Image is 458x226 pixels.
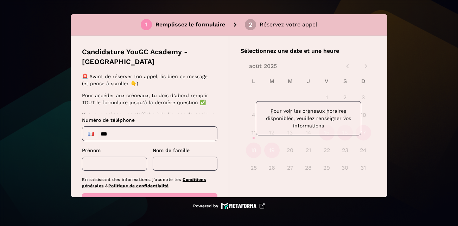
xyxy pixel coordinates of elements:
[82,92,215,106] p: Pour accéder aux créneaux, tu dois d’abord remplir TOUT le formulaire jusqu’à la dernière question ✅
[82,117,135,123] span: Numéro de téléphone
[153,147,190,153] span: Nom de famille
[84,128,98,139] div: France: + 33
[145,21,147,28] div: 1
[193,203,265,209] a: Powered by
[82,73,215,87] p: 🚨 Avant de réserver ton appel, lis bien ce message (et pense à scroller 👇)
[193,203,218,209] p: Powered by
[82,47,217,67] p: Candidature YouGC Academy - [GEOGRAPHIC_DATA]
[108,183,169,188] a: Politique de confidentialité
[82,111,215,125] p: Si aucun créneau ne s’affiche à la fin, pas de panique :
[249,21,253,28] div: 2
[241,47,376,55] p: Sélectionnez une date et une heure
[262,107,355,130] p: Pour voir les créneaux horaires disponibles, veuillez renseigner vos informations
[155,20,225,29] p: Remplissez le formulaire
[260,20,317,29] p: Réservez votre appel
[82,147,101,153] span: Prénom
[105,183,108,188] span: &
[82,176,217,189] p: En saisissant des informations, j'accepte les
